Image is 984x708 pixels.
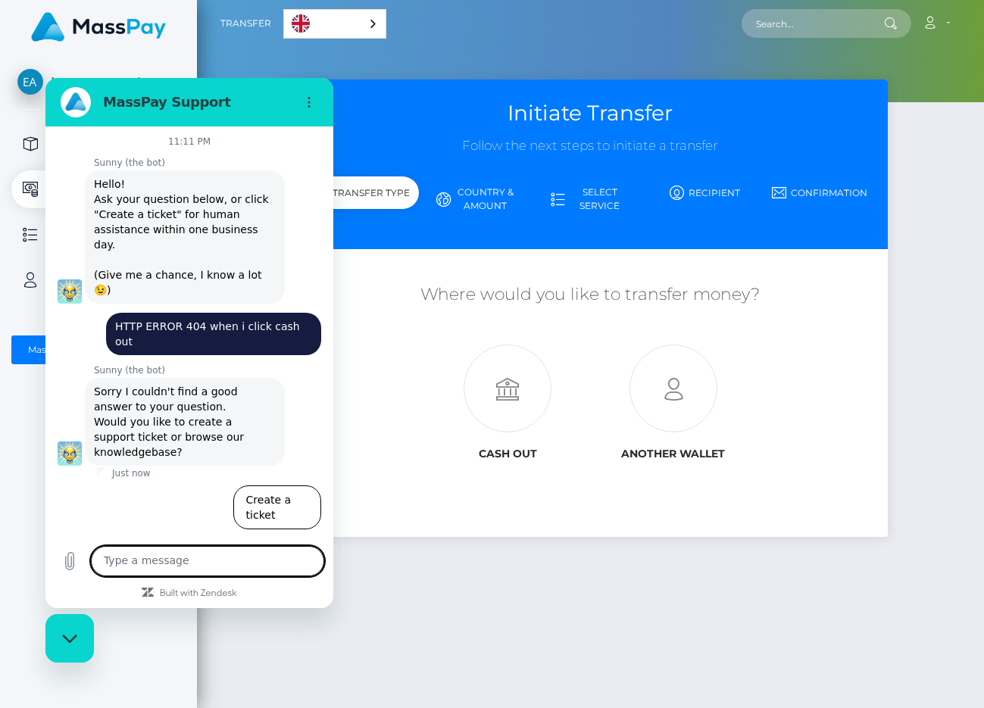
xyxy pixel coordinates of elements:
a: Select Service [533,179,648,219]
a: History [11,216,186,254]
iframe: Messaging window [45,78,333,608]
a: Transfer [220,8,271,39]
span: Sorry I couldn't find a good answer to your question. Would you like to create a support ticket o... [48,306,230,382]
p: User Profile [17,269,180,292]
a: Transfer [11,170,186,208]
a: Home [11,125,186,163]
button: MassPay [11,335,186,364]
a: User Profile [11,261,186,299]
p: Just now [67,389,105,401]
p: Sunny (the bot) [48,79,288,91]
a: Country & Amount [419,179,533,219]
h3: Initiate Transfer [305,98,877,128]
span: Hello! Ask your question below, or click "Create a ticket" for human assistance within one busine... [48,98,230,220]
a: Recipient [648,179,762,206]
p: Transfer [17,178,180,201]
h5: Where would you like to transfer money? [305,283,877,307]
h6: Another wallet [601,448,744,460]
h3: Follow the next steps to initiate a transfer [305,137,877,155]
div: MassPay [28,344,152,356]
p: History [17,223,180,246]
span: [PERSON_NAME] [11,75,186,89]
button: Upload file [9,468,39,498]
h6: Cash out [436,448,579,460]
a: Confirmation [762,179,876,206]
button: Create a ticket [188,407,276,451]
div: Transfer Type [305,176,419,209]
a: Built with Zendesk: Visit the Zendesk website in a new tab [114,511,192,521]
aside: Language selected: English [283,9,386,39]
div: Language [283,9,386,39]
span: HTTP ERROR 404 when i click cash out [70,241,267,271]
input: Search... [742,9,884,38]
iframe: Button to launch messaging window, conversation in progress [45,614,94,663]
a: English [284,10,386,38]
p: Home [17,133,180,155]
p: Sunny (the bot) [48,286,288,298]
img: MassPay [31,12,166,42]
